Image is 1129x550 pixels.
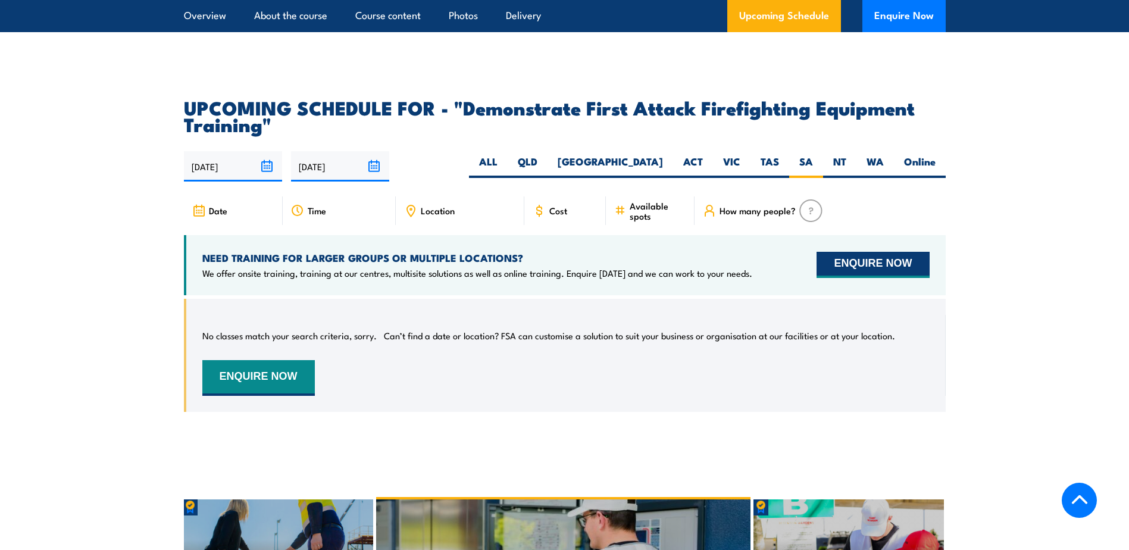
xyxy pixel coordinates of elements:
[202,360,315,396] button: ENQUIRE NOW
[673,155,713,178] label: ACT
[894,155,946,178] label: Online
[202,251,752,264] h4: NEED TRAINING FOR LARGER GROUPS OR MULTIPLE LOCATIONS?
[209,205,227,215] span: Date
[421,205,455,215] span: Location
[720,205,796,215] span: How many people?
[548,155,673,178] label: [GEOGRAPHIC_DATA]
[817,252,929,278] button: ENQUIRE NOW
[202,267,752,279] p: We offer onsite training, training at our centres, multisite solutions as well as online training...
[469,155,508,178] label: ALL
[630,201,686,221] span: Available spots
[184,151,282,182] input: From date
[789,155,823,178] label: SA
[549,205,567,215] span: Cost
[508,155,548,178] label: QLD
[202,330,377,342] p: No classes match your search criteria, sorry.
[308,205,326,215] span: Time
[750,155,789,178] label: TAS
[713,155,750,178] label: VIC
[291,151,389,182] input: To date
[384,330,895,342] p: Can’t find a date or location? FSA can customise a solution to suit your business or organisation...
[856,155,894,178] label: WA
[823,155,856,178] label: NT
[184,99,946,132] h2: UPCOMING SCHEDULE FOR - "Demonstrate First Attack Firefighting Equipment Training"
